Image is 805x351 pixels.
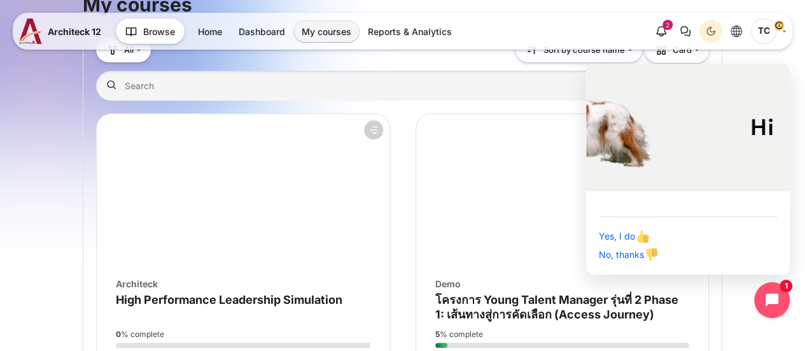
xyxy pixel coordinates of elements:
div: % complete [116,329,370,340]
span: Card [655,44,692,57]
input: Search [96,71,709,101]
strong: 5 [435,329,440,339]
span: T C [751,18,776,44]
div: Course overview controls [96,38,709,103]
div: Show notification window with 2 new notifications [650,20,673,43]
div: 2 [662,20,673,30]
button: Light Mode Dark Mode [699,20,722,43]
img: A12 [19,18,43,44]
a: My courses [294,21,359,42]
strong: 0 [116,329,121,339]
button: Sorting drop-down menu [515,38,642,62]
a: โครงการ Young Talent Manager รุ่นที่ 2 Phase 1: เส้นทางสู่การคัดเลือก (Access Journey) [435,293,678,321]
span: Sort by course name [543,44,625,57]
span: Browse [143,25,175,38]
a: A12 A12 Architeck 12 [19,18,106,44]
button: There are 0 unread conversations [674,20,697,43]
a: Reports & Analytics [360,21,459,42]
a: High Performance Leadership Simulation [116,293,342,306]
button: Browse [116,18,185,44]
button: Languages [725,20,748,43]
a: Home [190,21,230,42]
div: Dark Mode [701,22,720,41]
button: Grouping drop-down menu [96,38,151,62]
div: Demo [435,277,690,290]
span: All [124,44,134,57]
a: Dashboard [231,21,293,42]
div: Architeck [116,277,370,290]
button: Display drop-down menu [645,38,709,63]
span: Architeck 12 [48,25,101,38]
div: % complete [435,329,690,340]
a: User menu [751,18,786,44]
